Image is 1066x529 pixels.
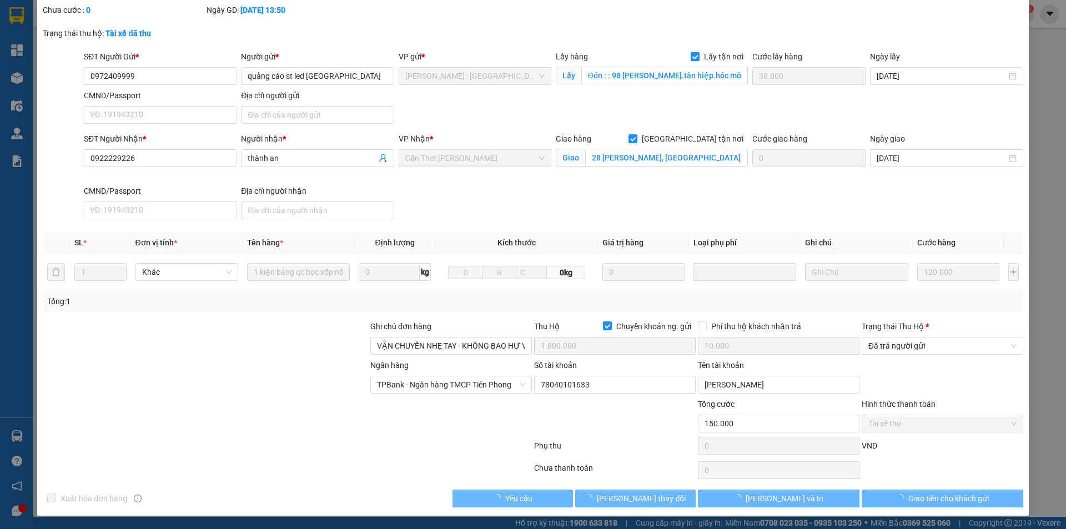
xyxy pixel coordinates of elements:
[746,492,823,505] span: [PERSON_NAME] và In
[370,322,431,331] label: Ghi chú đơn hàng
[47,263,65,281] button: delete
[399,51,551,63] div: VP gửi
[370,337,532,355] input: Ghi chú đơn hàng
[533,440,697,459] div: Phụ thu
[420,263,431,281] span: kg
[241,201,394,219] input: Địa chỉ của người nhận
[896,494,908,502] span: loading
[637,133,748,145] span: [GEOGRAPHIC_DATA] tận nơi
[602,263,685,281] input: 0
[877,70,1006,82] input: Ngày lấy
[47,295,411,308] div: Tổng: 1
[870,52,900,61] label: Ngày lấy
[707,320,806,332] span: Phí thu hộ khách nhận trả
[612,320,696,332] span: Chuyển khoản ng. gửi
[405,68,545,84] span: Hồ Chí Minh : Kho Quận 12
[240,6,285,14] b: [DATE] 13:50
[142,264,232,280] span: Khác
[700,51,748,63] span: Lấy tận nơi
[556,149,585,167] span: Giao
[752,67,866,85] input: Cước lấy hàng
[698,376,859,394] input: Tên tài khoản
[533,462,697,481] div: Chưa thanh toán
[602,238,643,247] span: Giá trị hàng
[134,495,142,502] span: info-circle
[241,185,394,197] div: Địa chỉ người nhận
[698,361,744,370] label: Tên tài khoản
[917,263,1000,281] input: 0
[581,67,748,84] input: Lấy tận nơi
[241,89,394,102] div: Địa chỉ người gửi
[84,51,237,63] div: SĐT Người Gửi
[556,134,591,143] span: Giao hàng
[452,490,573,507] button: Yêu cầu
[377,376,525,393] span: TPBank - Ngân hàng TMCP Tiên Phong
[247,263,350,281] input: VD: Bàn, Ghế
[752,134,807,143] label: Cước giao hàng
[247,238,283,247] span: Tên hàng
[505,492,532,505] span: Yêu cầu
[698,400,735,409] span: Tổng cước
[86,6,90,14] b: 0
[585,149,748,167] input: Giao tận nơi
[752,149,866,167] input: Cước giao hàng
[556,52,588,61] span: Lấy hàng
[862,441,877,450] span: VND
[877,152,1006,164] input: Ngày giao
[105,29,151,38] b: Tài xế đã thu
[43,4,204,16] div: Chưa cước :
[74,238,83,247] span: SL
[56,492,132,505] span: Xuất hóa đơn hàng
[493,494,505,502] span: loading
[482,266,516,279] input: R
[534,376,696,394] input: Số tài khoản
[870,134,905,143] label: Ngày giao
[241,106,394,124] input: Địa chỉ của người gửi
[575,490,696,507] button: [PERSON_NAME] thay đổi
[689,232,801,254] th: Loại phụ phí
[868,415,1017,432] span: Tài xế thu
[805,263,908,281] input: Ghi Chú
[241,51,394,63] div: Người gửi
[405,150,545,167] span: Cần Thơ: Kho Ninh Kiều
[917,238,956,247] span: Cước hàng
[1008,263,1019,281] button: plus
[733,494,746,502] span: loading
[862,490,1023,507] button: Giao tiền cho khách gửi
[375,238,414,247] span: Định lượng
[84,133,237,145] div: SĐT Người Nhận
[862,320,1023,332] div: Trạng thái Thu Hộ
[868,337,1017,354] span: Đã trả người gửi
[534,322,560,331] span: Thu Hộ
[207,4,368,16] div: Ngày GD:
[534,361,577,370] label: Số tài khoản
[84,185,237,197] div: CMND/Passport
[908,492,989,505] span: Giao tiền cho khách gửi
[698,490,859,507] button: [PERSON_NAME] và In
[516,266,547,279] input: C
[448,266,482,279] input: D
[43,27,245,39] div: Trạng thái thu hộ:
[556,67,581,84] span: Lấy
[547,266,585,279] span: 0kg
[585,494,597,502] span: loading
[370,361,409,370] label: Ngân hàng
[597,492,686,505] span: [PERSON_NAME] thay đổi
[379,154,388,163] span: user-add
[497,238,536,247] span: Kích thước
[752,52,802,61] label: Cước lấy hàng
[84,89,237,102] div: CMND/Passport
[801,232,912,254] th: Ghi chú
[399,134,430,143] span: VP Nhận
[862,400,936,409] label: Hình thức thanh toán
[241,133,394,145] div: Người nhận
[135,238,177,247] span: Đơn vị tính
